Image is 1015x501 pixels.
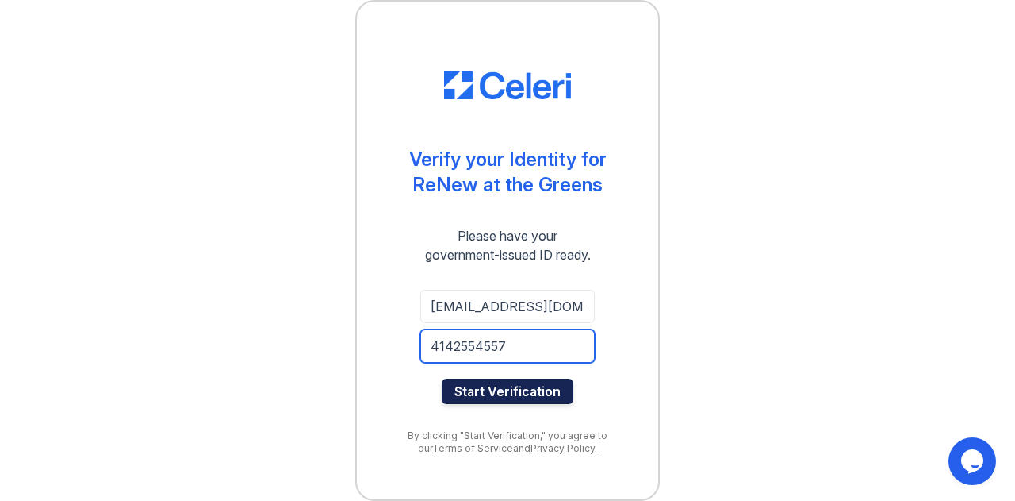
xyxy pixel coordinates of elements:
[420,330,595,363] input: Phone
[530,442,597,454] a: Privacy Policy.
[442,379,573,404] button: Start Verification
[444,71,571,100] img: CE_Logo_Blue-a8612792a0a2168367f1c8372b55b34899dd931a85d93a1a3d3e32e68fde9ad4.png
[396,226,619,264] div: Please have your government-issued ID ready.
[409,147,607,198] div: Verify your Identity for ReNew at the Greens
[432,442,513,454] a: Terms of Service
[389,430,626,455] div: By clicking "Start Verification," you agree to our and
[420,290,595,323] input: Email
[948,437,999,485] iframe: chat widget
